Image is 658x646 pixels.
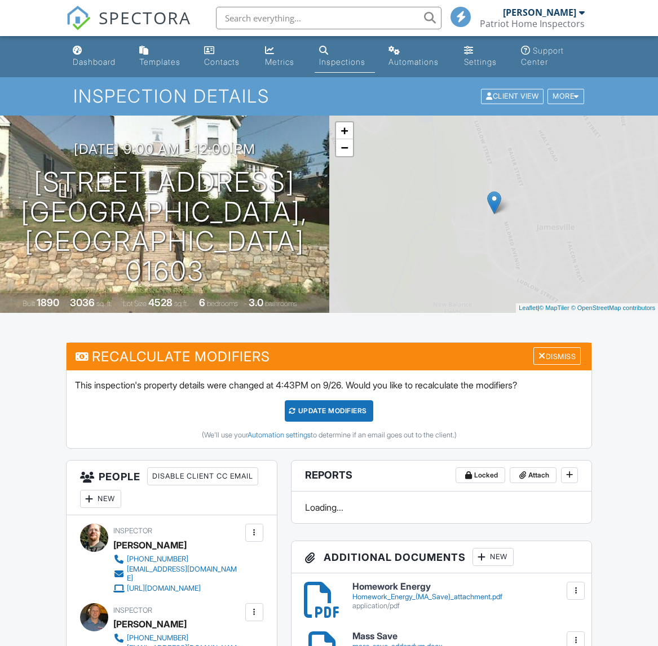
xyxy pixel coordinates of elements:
[113,565,242,583] a: [EMAIL_ADDRESS][DOMAIN_NAME]
[96,299,112,308] span: sq. ft.
[336,139,353,156] a: Zoom out
[127,565,242,583] div: [EMAIL_ADDRESS][DOMAIN_NAME]
[75,431,584,440] div: (We'll use your to determine if an email goes out to the client.)
[113,537,187,554] div: [PERSON_NAME]
[174,299,188,308] span: sq.ft.
[67,370,592,448] div: This inspection's property details were changed at 4:43PM on 9/26. Would you like to recalculate ...
[519,304,537,311] a: Leaflet
[127,555,188,564] div: [PHONE_NUMBER]
[37,297,59,308] div: 1890
[265,299,297,308] span: bathrooms
[388,57,439,67] div: Automations
[503,7,576,18] div: [PERSON_NAME]
[67,461,277,515] h3: People
[249,297,263,308] div: 3.0
[571,304,655,311] a: © OpenStreetMap contributors
[113,606,152,614] span: Inspector
[472,548,514,566] div: New
[319,57,365,67] div: Inspections
[113,526,152,535] span: Inspector
[516,41,590,73] a: Support Center
[200,41,251,73] a: Contacts
[352,631,578,641] h6: Mass Save
[352,601,578,610] div: application/pdf
[216,7,441,29] input: Search everything...
[113,554,242,565] a: [PHONE_NUMBER]
[265,57,294,67] div: Metrics
[352,582,578,610] a: Homework Energy Homework_Energy_(MA_Save)_attachment.pdf application/pdf
[147,467,258,485] div: Disable Client CC Email
[23,299,35,308] span: Built
[68,41,126,73] a: Dashboard
[66,6,91,30] img: The Best Home Inspection Software - Spectora
[207,299,238,308] span: bedrooms
[248,431,311,439] a: Automation settings
[516,303,658,313] div: |
[480,18,585,29] div: Patriot Home Inspectors
[352,582,578,592] h6: Homework Energy
[135,41,191,73] a: Templates
[336,122,353,139] a: Zoom in
[123,299,147,308] span: Lot Size
[127,634,188,643] div: [PHONE_NUMBER]
[464,57,497,67] div: Settings
[66,15,191,39] a: SPECTORA
[74,141,255,157] h3: [DATE] 9:00 am - 12:00 pm
[539,304,569,311] a: © MapTiler
[80,490,121,508] div: New
[18,167,311,286] h1: [STREET_ADDRESS] [GEOGRAPHIC_DATA], [GEOGRAPHIC_DATA] 01603
[480,91,546,100] a: Client View
[547,89,584,104] div: More
[113,616,187,632] div: [PERSON_NAME]
[260,41,306,73] a: Metrics
[113,583,242,594] a: [URL][DOMAIN_NAME]
[70,297,95,308] div: 3036
[285,400,373,422] div: UPDATE Modifiers
[481,89,544,104] div: Client View
[352,592,578,601] div: Homework_Energy_(MA_Save)_attachment.pdf
[292,541,592,573] h3: Additional Documents
[315,41,375,73] a: Inspections
[73,57,116,67] div: Dashboard
[73,86,585,106] h1: Inspection Details
[127,584,201,593] div: [URL][DOMAIN_NAME]
[460,41,508,73] a: Settings
[533,347,581,365] div: Dismiss
[113,632,242,644] a: [PHONE_NUMBER]
[67,343,592,370] h3: Recalculate Modifiers
[99,6,191,29] span: SPECTORA
[148,297,173,308] div: 4528
[204,57,240,67] div: Contacts
[199,297,205,308] div: 6
[384,41,450,73] a: Automations (Basic)
[521,46,564,67] div: Support Center
[139,57,180,67] div: Templates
